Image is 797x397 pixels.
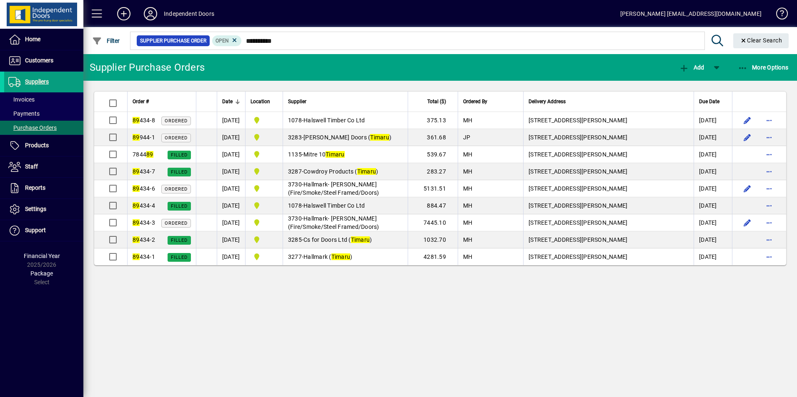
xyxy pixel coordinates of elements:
[133,219,155,226] span: 434-3
[463,168,473,175] span: MH
[288,215,379,230] span: Hallmark- [PERSON_NAME] (Fire/Smoke/Steel Framed/Doors)
[8,110,40,117] span: Payments
[283,146,408,163] td: -
[212,35,242,46] mat-chip: Completion Status: Open
[694,231,732,248] td: [DATE]
[217,214,245,231] td: [DATE]
[133,168,140,175] em: 89
[408,112,458,129] td: 375.13
[408,129,458,146] td: 361.68
[283,197,408,214] td: -
[251,132,278,142] span: Timaru
[4,199,83,220] a: Settings
[283,180,408,197] td: -
[741,131,754,144] button: Edit
[283,129,408,146] td: -
[288,97,306,106] span: Supplier
[408,180,458,197] td: 5131.51
[523,146,694,163] td: [STREET_ADDRESS][PERSON_NAME]
[4,50,83,71] a: Customers
[370,134,389,141] em: Timaru
[25,142,49,149] span: Products
[408,248,458,265] td: 4281.59
[762,182,776,195] button: More options
[762,114,776,127] button: More options
[251,184,278,194] span: Timaru
[165,221,188,226] span: Ordered
[736,60,791,75] button: More Options
[523,129,694,146] td: [STREET_ADDRESS][PERSON_NAME]
[288,97,403,106] div: Supplier
[133,253,140,260] em: 89
[251,252,278,262] span: Timaru
[303,202,365,209] span: Halswell Timber Co Ltd
[217,163,245,180] td: [DATE]
[288,215,302,222] span: 3730
[165,135,188,141] span: Ordered
[463,202,473,209] span: MH
[694,214,732,231] td: [DATE]
[770,2,787,29] a: Knowledge Base
[740,37,782,44] span: Clear Search
[408,163,458,180] td: 283.27
[303,253,352,260] span: Hallmark ( )
[283,214,408,231] td: -
[694,180,732,197] td: [DATE]
[408,146,458,163] td: 539.67
[4,178,83,198] a: Reports
[171,203,188,209] span: Filled
[679,64,704,71] span: Add
[25,206,46,212] span: Settings
[222,97,233,106] span: Date
[133,202,140,209] em: 89
[463,97,487,106] span: Ordered By
[523,197,694,214] td: [STREET_ADDRESS][PERSON_NAME]
[133,202,155,209] span: 434-4
[523,248,694,265] td: [STREET_ADDRESS][PERSON_NAME]
[288,236,302,243] span: 3285
[217,129,245,146] td: [DATE]
[288,181,302,188] span: 3730
[529,97,566,106] span: Delivery Address
[694,129,732,146] td: [DATE]
[171,169,188,175] span: Filled
[137,6,164,21] button: Profile
[694,197,732,214] td: [DATE]
[283,248,408,265] td: -
[251,115,278,125] span: Timaru
[283,163,408,180] td: -
[326,151,345,158] em: Timaru
[523,163,694,180] td: [STREET_ADDRESS][PERSON_NAME]
[217,197,245,214] td: [DATE]
[133,185,155,192] span: 434-6
[216,38,229,44] span: Open
[133,97,191,106] div: Order #
[288,168,302,175] span: 3287
[4,121,83,135] a: Purchase Orders
[24,253,60,259] span: Financial Year
[4,92,83,107] a: Invoices
[4,29,83,50] a: Home
[303,168,378,175] span: Cowdroy Products ( )
[523,214,694,231] td: [STREET_ADDRESS][PERSON_NAME]
[741,114,754,127] button: Edit
[741,216,754,229] button: Edit
[25,184,45,191] span: Reports
[762,199,776,212] button: More options
[733,33,789,48] button: Clear
[4,220,83,241] a: Support
[8,96,35,103] span: Invoices
[4,135,83,156] a: Products
[4,156,83,177] a: Staff
[4,107,83,121] a: Payments
[620,7,762,20] div: [PERSON_NAME] [EMAIL_ADDRESS][DOMAIN_NAME]
[357,168,376,175] em: Timaru
[110,6,137,21] button: Add
[25,57,53,64] span: Customers
[762,131,776,144] button: More options
[699,97,727,106] div: Due Date
[251,166,278,176] span: Timaru
[303,134,391,141] span: [PERSON_NAME] Doors ( )
[30,270,53,277] span: Package
[283,112,408,129] td: -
